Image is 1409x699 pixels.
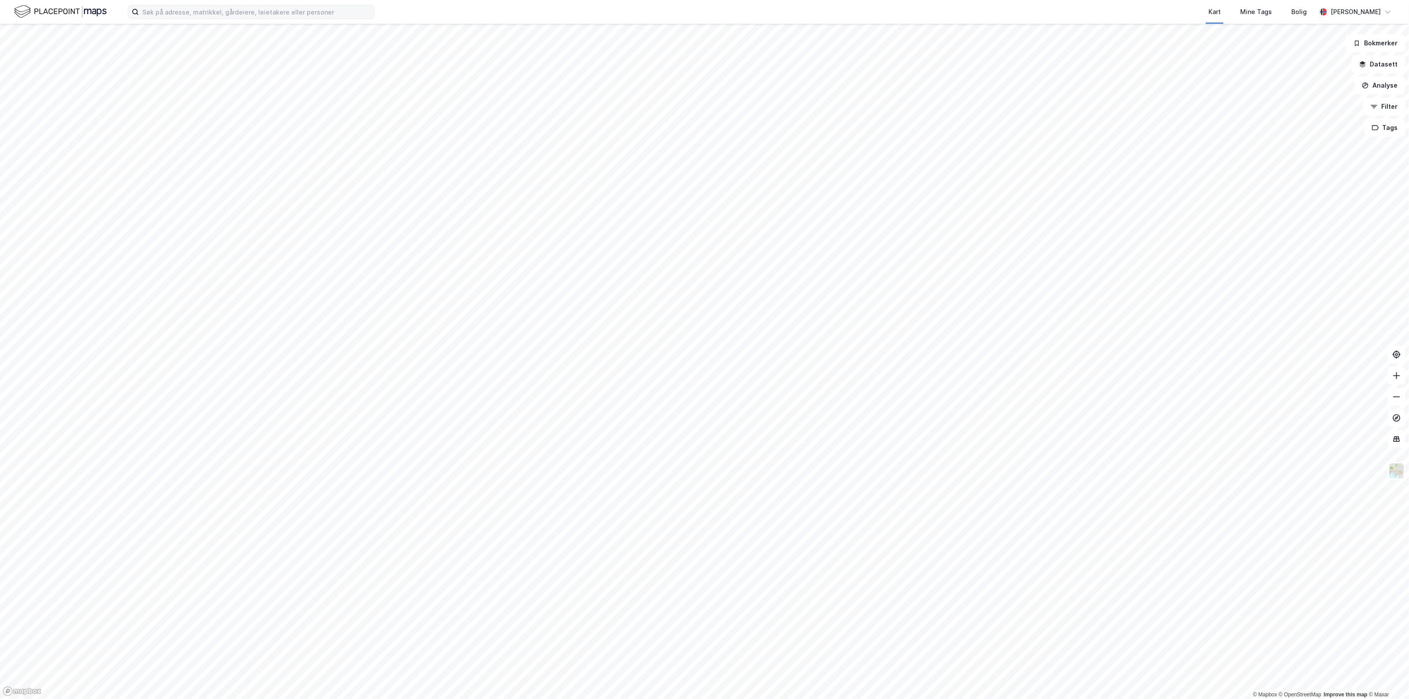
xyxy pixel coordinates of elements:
[14,4,107,19] img: logo.f888ab2527a4732fd821a326f86c7f29.svg
[1291,7,1307,17] div: Bolig
[1365,657,1409,699] iframe: Chat Widget
[1240,7,1272,17] div: Mine Tags
[139,5,374,18] input: Søk på adresse, matrikkel, gårdeiere, leietakere eller personer
[1331,7,1381,17] div: [PERSON_NAME]
[1208,7,1221,17] div: Kart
